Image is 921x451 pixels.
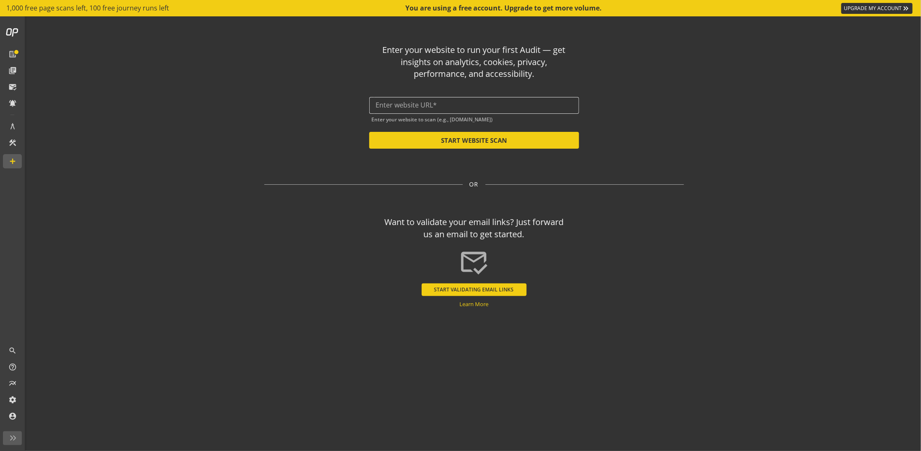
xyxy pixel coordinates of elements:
[8,50,17,58] mat-icon: list_alt
[470,180,479,189] span: OR
[372,115,493,123] mat-hint: Enter your website to scan (e.g., [DOMAIN_NAME])
[8,379,17,388] mat-icon: multiline_chart
[381,216,567,240] div: Want to validate your email links? Just forward us an email to get started.
[8,83,17,91] mat-icon: mark_email_read
[8,412,17,420] mat-icon: account_circle
[459,247,489,277] mat-icon: mark_email_read
[902,4,910,13] mat-icon: keyboard_double_arrow_right
[376,101,572,109] input: Enter website URL*
[381,44,567,80] div: Enter your website to run your first Audit — get insights on analytics, cookies, privacy, perform...
[841,3,913,14] a: UPGRADE MY ACCOUNT
[8,122,17,131] mat-icon: architecture
[8,66,17,75] mat-icon: library_books
[8,396,17,404] mat-icon: settings
[8,139,17,147] mat-icon: construction
[8,346,17,355] mat-icon: search
[459,300,488,308] a: Learn More
[8,363,17,371] mat-icon: help_outline
[8,157,17,165] mat-icon: add
[6,3,169,13] span: 1,000 free page scans left, 100 free journey runs left
[422,283,527,296] button: START VALIDATING EMAIL LINKS
[406,3,603,13] div: You are using a free account. Upgrade to get more volume.
[8,99,17,108] mat-icon: notifications_active
[369,132,579,149] button: START WEBSITE SCAN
